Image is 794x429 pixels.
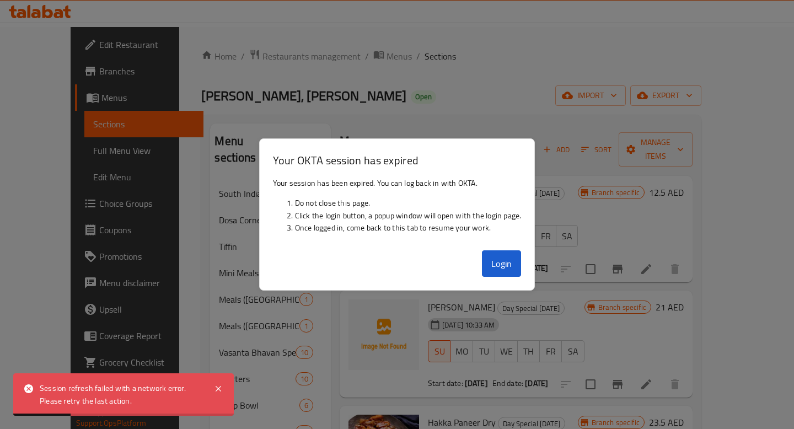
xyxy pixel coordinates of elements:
li: Click the login button, a popup window will open with the login page. [295,210,522,222]
li: Once logged in, come back to this tab to resume your work. [295,222,522,234]
div: Your session has been expired. You can log back in with OKTA. [260,173,535,246]
div: Session refresh failed with a network error. Please retry the last action. [40,382,203,407]
h3: Your OKTA session has expired [273,152,522,168]
button: Login [482,250,522,277]
li: Do not close this page. [295,197,522,209]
